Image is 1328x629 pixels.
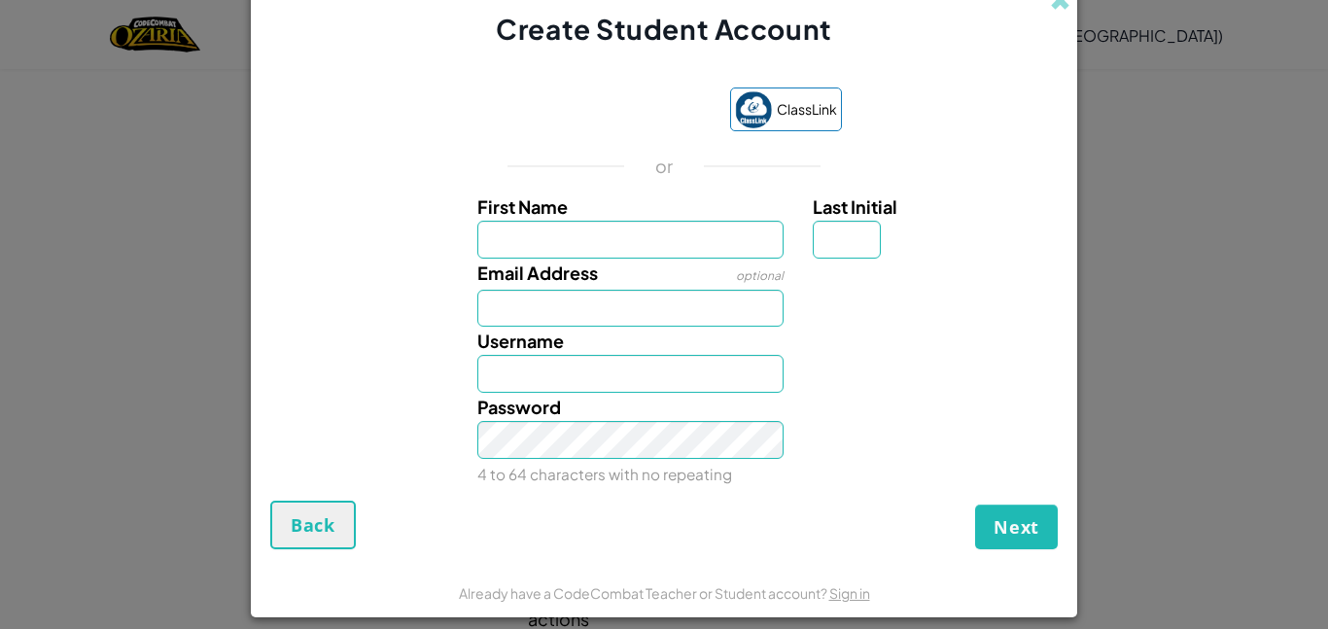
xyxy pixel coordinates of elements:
span: Email Address [477,262,598,284]
iframe: Sign in with Google Button [476,90,720,133]
span: First Name [477,195,568,218]
button: Next [975,505,1058,549]
span: Already have a CodeCombat Teacher or Student account? [459,584,829,602]
button: Back [270,501,356,549]
span: Create Student Account [496,12,831,46]
span: Username [477,330,564,352]
a: Sign in [829,584,870,602]
span: optional [736,268,784,283]
span: Back [291,513,335,537]
span: Next [994,515,1039,539]
img: classlink-logo-small.png [735,91,772,128]
p: or [655,155,674,178]
span: ClassLink [777,95,837,123]
small: 4 to 64 characters with no repeating [477,465,732,483]
span: Last Initial [813,195,897,218]
span: Password [477,396,561,418]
